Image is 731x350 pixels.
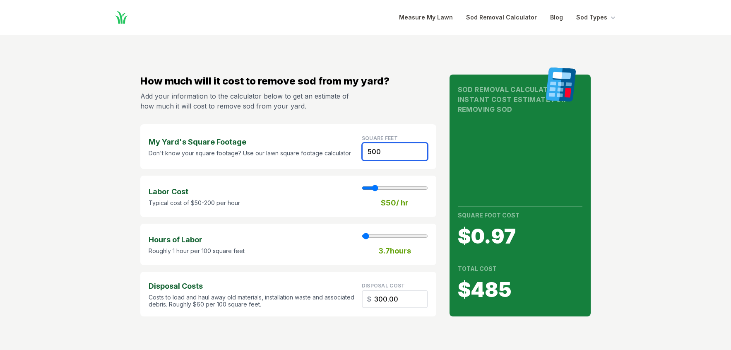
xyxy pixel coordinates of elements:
p: Don't know your square footage? Use our [149,150,351,157]
strong: Disposal Costs [149,280,355,292]
p: Costs to load and haul away old materials, installation waste and associated debris. Roughly $60 ... [149,294,355,308]
strong: My Yard's Square Footage [149,136,351,148]
a: Measure My Lawn [399,12,453,22]
input: Square Feet [362,290,428,308]
button: Sod Types [576,12,617,22]
label: Square Feet [362,135,398,141]
strong: 3.7 hours [378,245,411,257]
h1: Sod Removal Calculator Instant Cost Estimate for Removing Sod [458,84,582,114]
a: Sod Removal Calculator [466,12,537,22]
a: Blog [550,12,563,22]
p: Add your information to the calculator below to get an estimate of how much it will cost to remov... [140,91,352,111]
strong: Labor Cost [149,186,240,198]
strong: Total Cost [458,265,497,272]
strong: $ 50 / hr [381,197,409,209]
p: Typical cost of $50-200 per hour [149,199,240,207]
span: $ 485 [458,280,582,300]
img: calculator graphic [543,67,579,102]
h2: How much will it cost to remove sod from my yard? [140,75,436,88]
input: Square Feet [362,142,428,161]
strong: Hours of Labor [149,234,245,246]
a: lawn square footage calculator [266,150,351,157]
label: disposal cost [362,282,405,289]
strong: Square Foot Cost [458,212,519,219]
span: $ [367,294,371,304]
span: $ 0.97 [458,227,582,246]
p: Roughly 1 hour per 100 square feet [149,247,245,255]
